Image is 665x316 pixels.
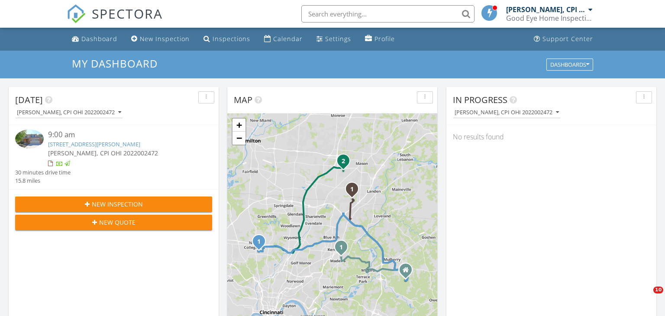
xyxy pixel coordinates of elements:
[273,35,303,43] div: Calendar
[542,35,593,43] div: Support Center
[257,239,261,245] i: 1
[374,35,395,43] div: Profile
[325,35,351,43] div: Settings
[140,35,190,43] div: New Inspection
[48,149,158,157] span: [PERSON_NAME], CPI OHI 2022002472
[350,187,354,193] i: 1
[15,177,71,185] div: 15.8 miles
[546,58,593,71] button: Dashboards
[653,287,663,293] span: 10
[343,161,349,166] div: 7986 Tylers Way, WEST CHESTER, OH 45069
[313,31,355,47] a: Settings
[67,4,86,23] img: The Best Home Inspection Software - Spectora
[446,125,656,148] div: No results found
[17,110,121,116] div: [PERSON_NAME], CPI OHI 2022002472
[92,4,163,23] span: SPECTORA
[128,31,193,47] a: New Inspection
[15,94,43,106] span: [DATE]
[234,94,252,106] span: Map
[455,110,559,116] div: [PERSON_NAME], CPI OHI 2022002472
[15,215,212,230] button: New Quote
[339,245,343,251] i: 1
[259,241,264,246] div: 1453 Larrywood Ln, Cincinnati, OH 45224
[352,189,357,194] div: 5857 Fawn Run Dr, Mason, OH 45040
[506,14,593,23] div: Good Eye Home Inspections, Sewer Scopes & Mold Testing
[261,31,306,47] a: Calendar
[15,129,212,185] a: 9:00 am [STREET_ADDRESS][PERSON_NAME] [PERSON_NAME], CPI OHI 2022002472 30 minutes drive time 15....
[15,197,212,212] button: New Inspection
[362,31,398,47] a: Profile
[67,12,163,30] a: SPECTORA
[213,35,250,43] div: Inspections
[453,107,561,119] button: [PERSON_NAME], CPI OHI 2022002472
[232,132,245,145] a: Zoom out
[506,5,586,14] div: [PERSON_NAME], CPI OHI 2022002472
[341,247,346,252] div: 7287 Rita Ln, Cincinnati, OH 45243
[48,140,140,148] a: [STREET_ADDRESS][PERSON_NAME]
[72,56,158,71] span: My Dashboard
[68,31,121,47] a: Dashboard
[200,31,254,47] a: Inspections
[550,61,589,68] div: Dashboards
[15,129,44,148] img: 9558721%2Fcover_photos%2FiddOg6pV5uzfn2cmtKny%2Fsmall.jpg
[301,5,475,23] input: Search everything...
[92,200,143,209] span: New Inspection
[406,270,411,275] div: 1446 Pine Bluffs Way, Milford OH 45150
[15,107,123,119] button: [PERSON_NAME], CPI OHI 2022002472
[99,218,136,227] span: New Quote
[530,31,597,47] a: Support Center
[453,94,507,106] span: In Progress
[636,287,656,307] iframe: Intercom live chat
[232,119,245,132] a: Zoom in
[81,35,117,43] div: Dashboard
[48,129,196,140] div: 9:00 am
[342,158,345,164] i: 2
[15,168,71,177] div: 30 minutes drive time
